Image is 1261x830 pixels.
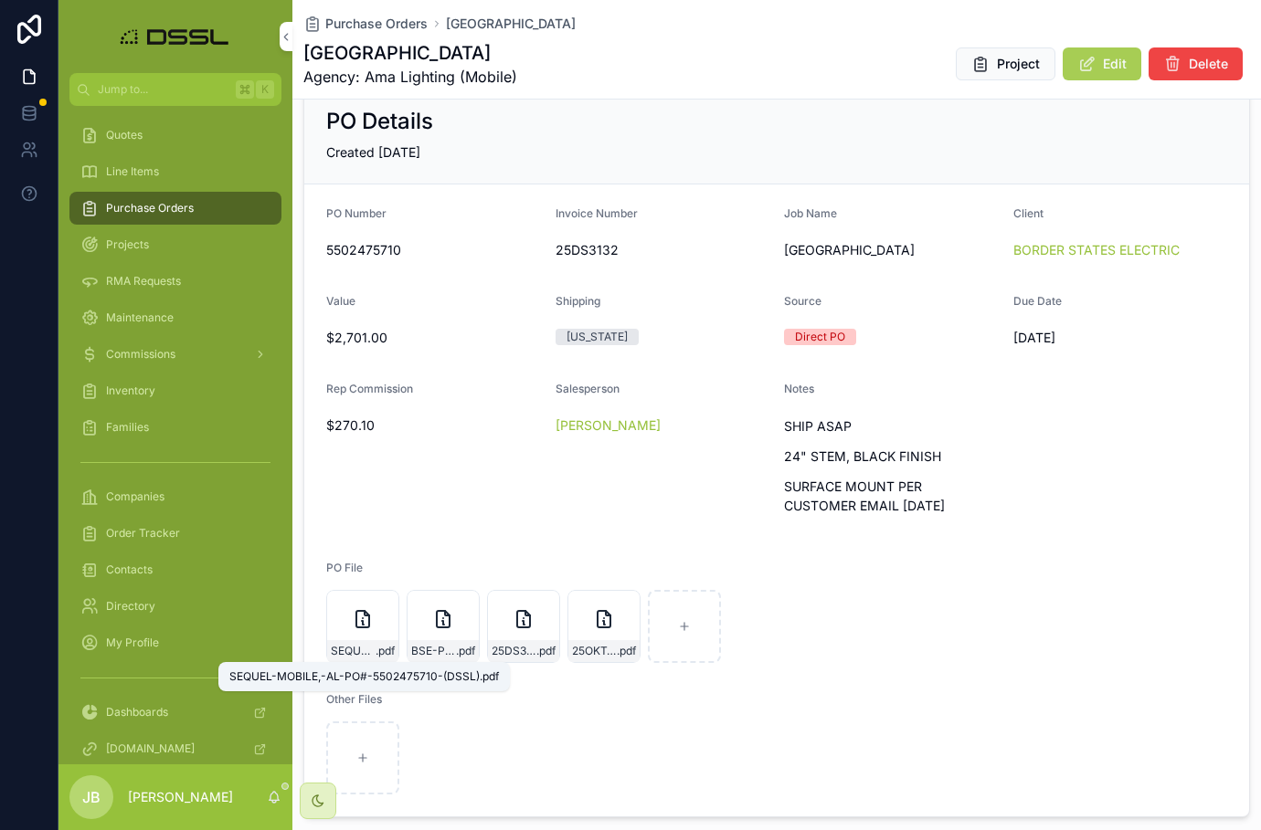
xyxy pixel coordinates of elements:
span: Quotes [106,128,143,142]
a: Order Tracker [69,517,281,550]
span: RMA Requests [106,274,181,289]
span: Due Date [1013,294,1062,308]
span: $2,701.00 [326,329,541,347]
span: .pdf [376,644,395,658]
a: Contacts [69,553,281,586]
span: Shipping [556,294,600,308]
span: 25DS3132-PACKING-SLIP [492,644,536,658]
span: Dashboards [106,705,168,720]
span: Inventory [106,383,155,398]
a: [DOMAIN_NAME] [69,732,281,765]
p: [PERSON_NAME] [128,788,233,806]
a: Directory [69,590,281,623]
span: Value [326,294,355,308]
span: Edit [1103,55,1127,73]
button: Project [956,47,1055,80]
span: [DATE] [1013,329,1228,347]
span: Contacts [106,562,153,577]
span: Other Files [326,692,382,706]
span: Client [1013,206,1044,220]
a: Maintenance [69,301,281,334]
span: Purchase Orders [106,201,194,215]
span: Families [106,420,149,435]
span: .pdf [456,644,475,658]
p: 24" STEM, BLACK FINISH [784,447,999,466]
a: My Profile [69,626,281,659]
a: [PERSON_NAME] [556,416,661,435]
a: RMA Requests [69,265,281,298]
span: Invoice Number [556,206,638,220]
span: BSE-Purchase-Order-5502475710 [411,644,456,658]
span: Order Tracker [106,526,180,541]
span: Maintenance [106,310,174,325]
span: Source [784,294,821,308]
span: Directory [106,599,155,614]
span: Jump to... [98,82,228,97]
div: [US_STATE] [567,329,628,345]
button: Edit [1063,47,1141,80]
span: PO File [326,561,363,574]
span: Agency: Ama Lighting (Mobile) [303,66,517,88]
a: Quotes [69,119,281,152]
span: Line Items [106,164,159,179]
span: Project [997,55,1040,73]
div: Direct PO [795,329,845,345]
span: Purchase Orders [325,15,428,33]
span: Projects [106,237,149,252]
span: 25OKT-GRAND-BAY [572,644,617,658]
span: Companies [106,489,164,504]
a: Companies [69,480,281,513]
a: BORDER STATES ELECTRIC [1013,241,1180,259]
a: [GEOGRAPHIC_DATA] [446,15,576,33]
p: SURFACE MOUNT PER CUSTOMER EMAIL [DATE] [784,477,999,515]
span: Salesperson [556,382,620,395]
div: scrollable content [58,106,292,764]
span: PO Number [326,206,387,220]
span: Created [DATE] [326,144,420,160]
span: [GEOGRAPHIC_DATA] [784,241,999,259]
span: [DOMAIN_NAME] [106,741,195,756]
span: .pdf [536,644,556,658]
span: Commissions [106,347,175,362]
img: App logo [115,22,237,51]
span: Notes [784,382,814,395]
span: 25DS3132 [556,241,770,259]
span: My Profile [106,636,159,650]
span: Job Name [784,206,837,220]
button: Jump to...K [69,73,281,106]
a: Purchase Orders [69,192,281,225]
a: Families [69,411,281,444]
a: Line Items [69,155,281,188]
a: Commissions [69,338,281,371]
h2: PO Details [326,107,433,136]
span: SEQUEL-MOBILE,-AL-PO#-5502475710-(DSSL) [331,644,376,658]
a: Inventory [69,374,281,407]
a: Purchase Orders [303,15,428,33]
p: SHIP ASAP [784,416,999,436]
span: $270.10 [326,416,541,435]
span: Delete [1189,55,1228,73]
a: Dashboards [69,696,281,729]
div: SEQUEL-MOBILE,-AL-PO#-5502475710-(DSSL).pdf [229,669,499,684]
h1: [GEOGRAPHIC_DATA] [303,40,517,66]
span: .pdf [617,644,636,658]
span: JB [82,786,101,808]
span: K [258,82,272,97]
button: Delete [1149,47,1243,80]
a: Projects [69,228,281,261]
span: 5502475710 [326,241,541,259]
span: Rep Commission [326,382,413,395]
